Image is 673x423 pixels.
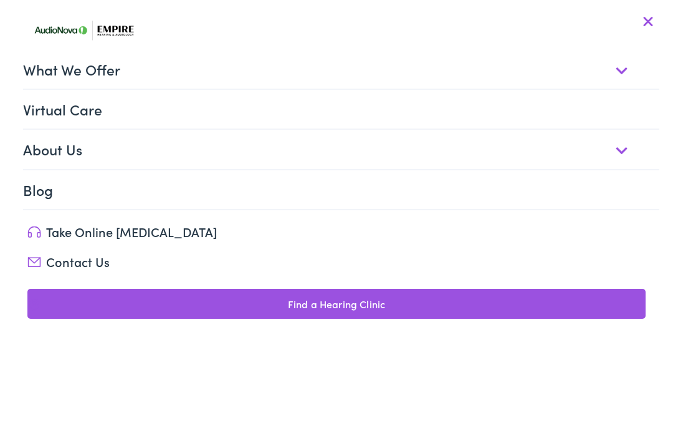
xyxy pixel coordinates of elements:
[27,226,41,238] img: utility icon
[23,170,660,209] a: Blog
[23,130,660,168] a: About Us
[27,253,646,270] a: Contact Us
[27,223,646,240] a: Take Online [MEDICAL_DATA]
[27,257,41,267] img: utility icon
[27,289,646,319] a: Find a Hearing Clinic
[23,50,660,89] a: What We Offer
[23,90,660,129] a: Virtual Care
[27,299,41,311] img: utility icon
